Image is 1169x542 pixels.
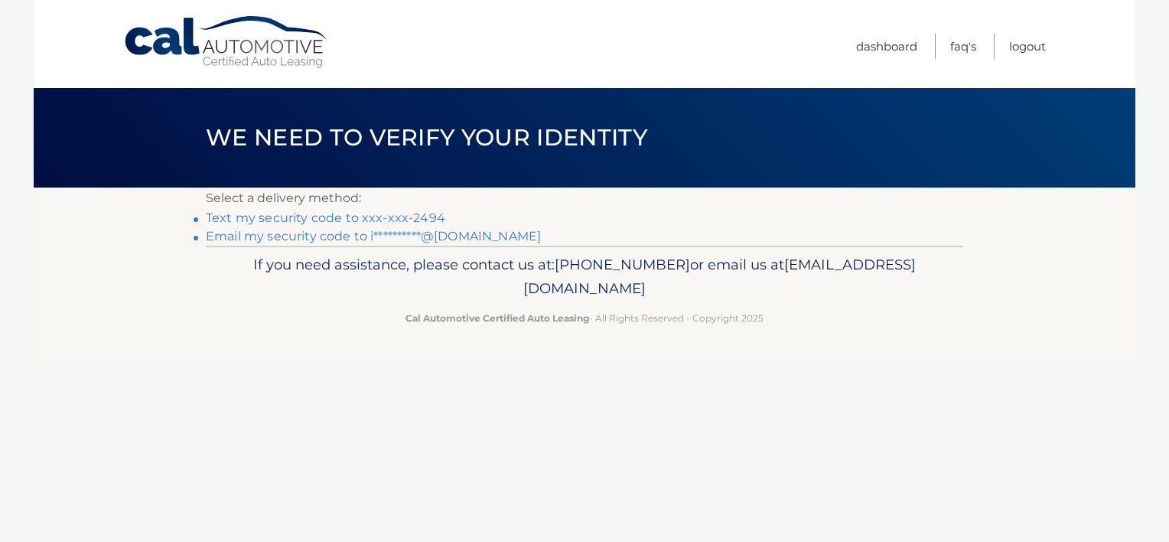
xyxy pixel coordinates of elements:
strong: Cal Automotive Certified Auto Leasing [405,312,589,324]
p: If you need assistance, please contact us at: or email us at [216,253,953,302]
a: Text my security code to xxx-xxx-2494 [206,211,445,225]
a: Email my security code to i**********@[DOMAIN_NAME] [206,229,541,243]
a: Logout [1009,34,1046,59]
a: FAQ's [950,34,976,59]
a: Dashboard [856,34,917,59]
p: - All Rights Reserved - Copyright 2025 [216,310,953,326]
p: Select a delivery method: [206,188,963,209]
a: Cal Automotive [123,15,330,70]
span: We need to verify your identity [206,123,647,152]
span: [PHONE_NUMBER] [555,256,690,273]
